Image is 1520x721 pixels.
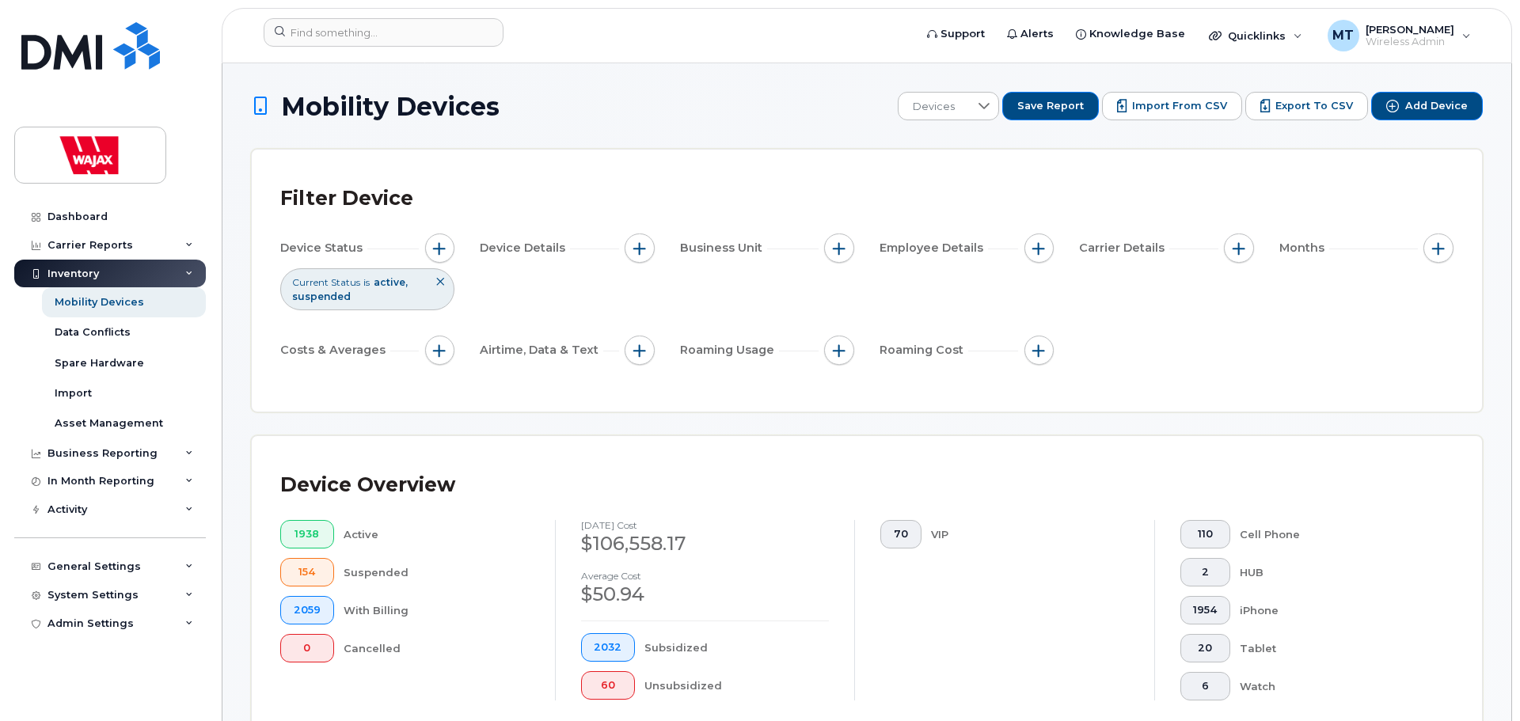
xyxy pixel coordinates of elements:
[1240,596,1428,624] div: iPhone
[281,93,500,120] span: Mobility Devices
[1180,558,1231,586] button: 2
[581,633,636,662] button: 2032
[1180,596,1231,624] button: 1954
[280,558,334,586] button: 154
[1240,520,1428,548] div: Cell Phone
[644,671,829,700] div: Unsubsidized
[1275,99,1353,113] span: Export to CSV
[680,342,779,359] span: Roaming Usage
[1017,99,1084,113] span: Save Report
[644,633,829,662] div: Subsidized
[280,178,413,219] div: Filter Device
[344,558,530,586] div: Suspended
[292,275,360,289] span: Current Status
[1279,240,1329,256] span: Months
[344,596,530,624] div: With Billing
[344,634,530,662] div: Cancelled
[581,671,636,700] button: 60
[280,240,367,256] span: Device Status
[480,342,603,359] span: Airtime, Data & Text
[1002,92,1099,120] button: Save Report
[880,342,968,359] span: Roaming Cost
[1240,672,1428,700] div: Watch
[280,465,455,506] div: Device Overview
[1193,642,1217,655] span: 20
[931,520,1129,548] div: VIP
[294,566,321,579] span: 154
[344,520,530,548] div: Active
[581,581,830,608] div: $50.94
[894,528,908,541] span: 70
[1132,99,1227,113] span: Import from CSV
[294,528,321,541] span: 1938
[581,520,830,530] h4: [DATE] cost
[1079,240,1169,256] span: Carrier Details
[374,276,408,288] span: active
[680,240,767,256] span: Business Unit
[1371,92,1483,120] button: Add Device
[1180,634,1231,662] button: 20
[1240,634,1428,662] div: Tablet
[1102,92,1242,120] button: Import from CSV
[1180,672,1231,700] button: 6
[880,240,988,256] span: Employee Details
[1193,604,1217,617] span: 1954
[1245,92,1368,120] button: Export to CSV
[294,642,321,655] span: 0
[581,530,830,557] div: $106,558.17
[292,290,351,302] span: suspended
[1193,680,1217,693] span: 6
[1240,558,1428,586] div: HUB
[581,571,830,581] h4: Average cost
[899,93,969,121] span: Devices
[1193,566,1217,579] span: 2
[280,634,334,662] button: 0
[280,342,390,359] span: Costs & Averages
[1405,99,1468,113] span: Add Device
[1193,528,1217,541] span: 110
[880,520,921,548] button: 70
[1180,520,1231,548] button: 110
[280,596,334,624] button: 2059
[594,641,621,654] span: 2032
[363,275,370,289] span: is
[294,604,321,617] span: 2059
[594,679,621,692] span: 60
[280,520,334,548] button: 1938
[480,240,570,256] span: Device Details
